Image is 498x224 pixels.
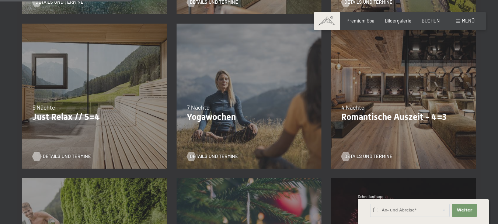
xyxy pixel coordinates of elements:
a: Premium Spa [346,18,375,24]
span: Menü [462,18,474,24]
p: Just Relax // 5=4 [32,112,157,123]
a: Details und Termine [187,153,238,160]
p: Romantische Auszeit - 4=3 [341,112,466,123]
span: Details und Termine [43,153,91,160]
span: 5 Nächte [32,104,55,111]
span: Details und Termine [190,153,238,160]
a: Details und Termine [32,153,84,160]
a: Bildergalerie [385,18,411,24]
p: Yogawochen [187,112,311,123]
span: 4 Nächte [341,104,365,111]
a: BUCHEN [422,18,440,24]
span: 7 Nächte [187,104,210,111]
span: Schnellanfrage [358,194,383,199]
a: Details und Termine [341,153,393,160]
button: Weiter [452,204,477,217]
span: Weiter [457,207,472,213]
span: Details und Termine [344,153,393,160]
